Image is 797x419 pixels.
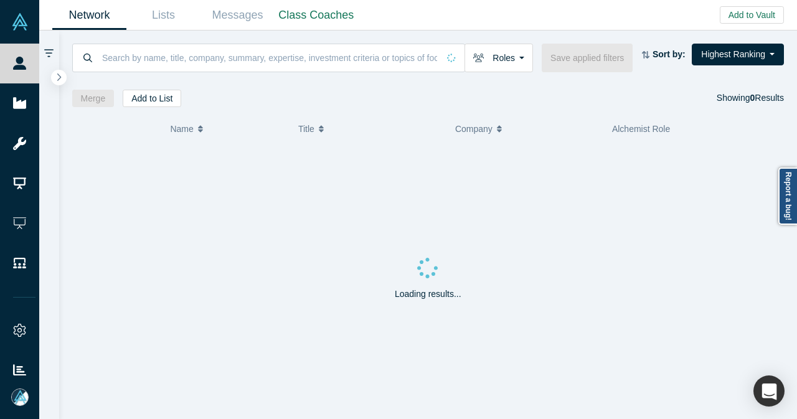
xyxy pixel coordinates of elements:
[11,388,29,406] img: Mia Scott's Account
[123,90,181,107] button: Add to List
[778,167,797,225] a: Report a bug!
[653,49,686,59] strong: Sort by:
[101,43,438,72] input: Search by name, title, company, summary, expertise, investment criteria or topics of focus
[455,116,599,142] button: Company
[126,1,200,30] a: Lists
[298,116,314,142] span: Title
[170,116,193,142] span: Name
[11,13,29,31] img: Alchemist Vault Logo
[542,44,633,72] button: Save applied filters
[750,93,784,103] span: Results
[395,288,461,301] p: Loading results...
[692,44,784,65] button: Highest Ranking
[465,44,533,72] button: Roles
[52,1,126,30] a: Network
[717,90,784,107] div: Showing
[298,116,442,142] button: Title
[200,1,275,30] a: Messages
[720,6,784,24] button: Add to Vault
[612,124,670,134] span: Alchemist Role
[72,90,115,107] button: Merge
[170,116,285,142] button: Name
[455,116,493,142] span: Company
[750,93,755,103] strong: 0
[275,1,358,30] a: Class Coaches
